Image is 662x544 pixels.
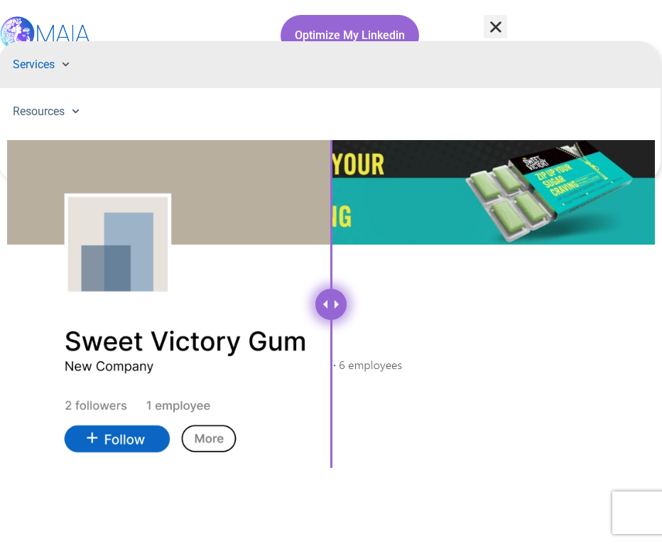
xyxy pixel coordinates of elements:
span: Optimize My Linkedin [295,22,405,49]
a: Optimize My Linkedin [281,15,419,56]
div: Menu Toggle [484,15,507,38]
